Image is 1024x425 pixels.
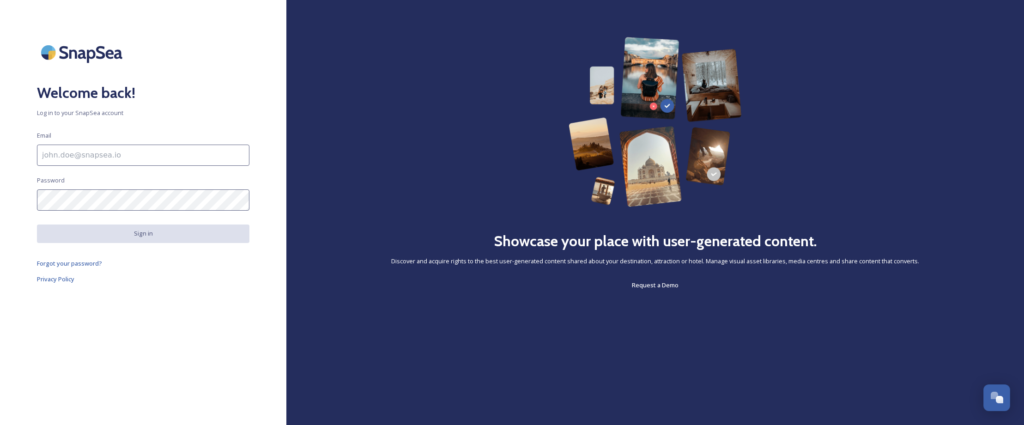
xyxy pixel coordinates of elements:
[37,258,249,269] a: Forgot your password?
[37,225,249,243] button: Sign in
[37,131,51,140] span: Email
[569,37,742,207] img: 63b42ca75bacad526042e722_Group%20154-p-800.png
[37,275,74,283] span: Privacy Policy
[983,384,1010,411] button: Open Chat
[632,281,679,289] span: Request a Demo
[37,109,249,117] span: Log in to your SnapSea account
[37,82,249,104] h2: Welcome back!
[37,176,65,185] span: Password
[391,257,919,266] span: Discover and acquire rights to the best user-generated content shared about your destination, att...
[37,37,129,68] img: SnapSea Logo
[494,230,817,252] h2: Showcase your place with user-generated content.
[37,259,102,267] span: Forgot your password?
[37,273,249,285] a: Privacy Policy
[37,145,249,166] input: john.doe@snapsea.io
[632,279,679,291] a: Request a Demo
